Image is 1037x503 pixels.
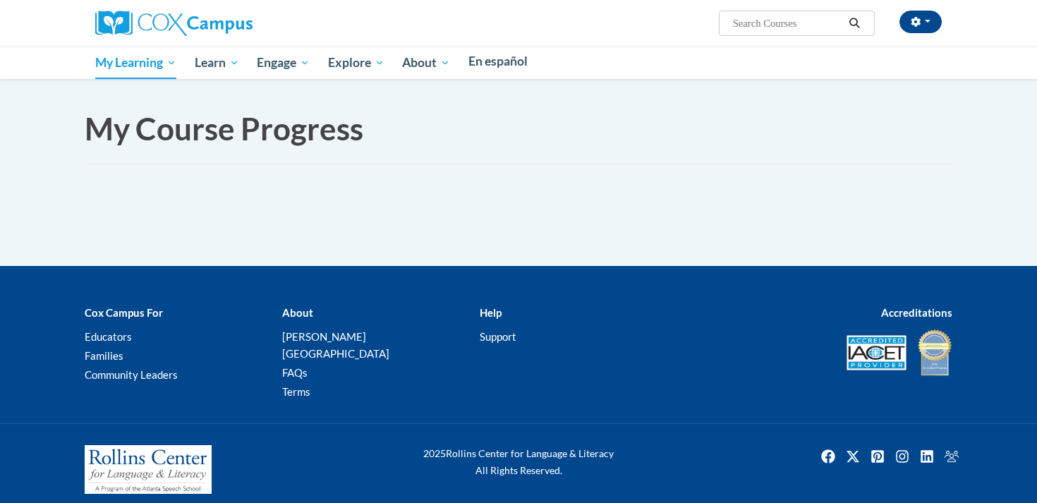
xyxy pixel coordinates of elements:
a: Support [480,330,516,343]
a: Facebook Group [940,445,963,468]
i:  [849,18,861,29]
a: Explore [319,47,394,79]
span: About [402,54,450,71]
img: Twitter icon [842,445,864,468]
a: FAQs [282,366,308,379]
a: Linkedin [916,445,938,468]
img: Cox Campus [95,11,253,36]
a: Educators [85,330,132,343]
a: En español [459,47,537,76]
img: LinkedIn icon [916,445,938,468]
a: Learn [186,47,248,79]
b: About [282,306,313,319]
img: Rollins Center for Language & Literacy - A Program of the Atlanta Speech School [85,445,212,495]
button: Account Settings [899,11,942,33]
span: 2025 [423,447,446,459]
button: Search [844,15,866,32]
a: Twitter [842,445,864,468]
a: About [394,47,460,79]
img: IDA® Accredited [917,328,952,377]
img: Accredited IACET® Provider [847,335,906,370]
span: Explore [328,54,384,71]
a: Community Leaders [85,368,178,381]
a: Instagram [891,445,914,468]
a: Pinterest [866,445,889,468]
a: My Learning [86,47,186,79]
a: [PERSON_NAME][GEOGRAPHIC_DATA] [282,330,389,360]
span: My Learning [95,54,176,71]
img: Facebook icon [817,445,839,468]
b: Accreditations [881,306,952,319]
img: Facebook group icon [940,445,963,468]
span: En español [468,54,528,68]
b: Cox Campus For [85,306,163,319]
a: Facebook [817,445,839,468]
a: Terms [282,385,310,398]
img: Instagram icon [891,445,914,468]
span: Engage [257,54,310,71]
a: Engage [248,47,319,79]
a: Families [85,349,123,362]
div: Main menu [74,47,963,79]
span: My Course Progress [85,110,363,147]
input: Search Courses [732,15,844,32]
img: Pinterest icon [866,445,889,468]
span: Learn [195,54,239,71]
div: Rollins Center for Language & Literacy All Rights Reserved. [370,445,667,479]
a: Cox Campus [95,16,253,28]
b: Help [480,306,502,319]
